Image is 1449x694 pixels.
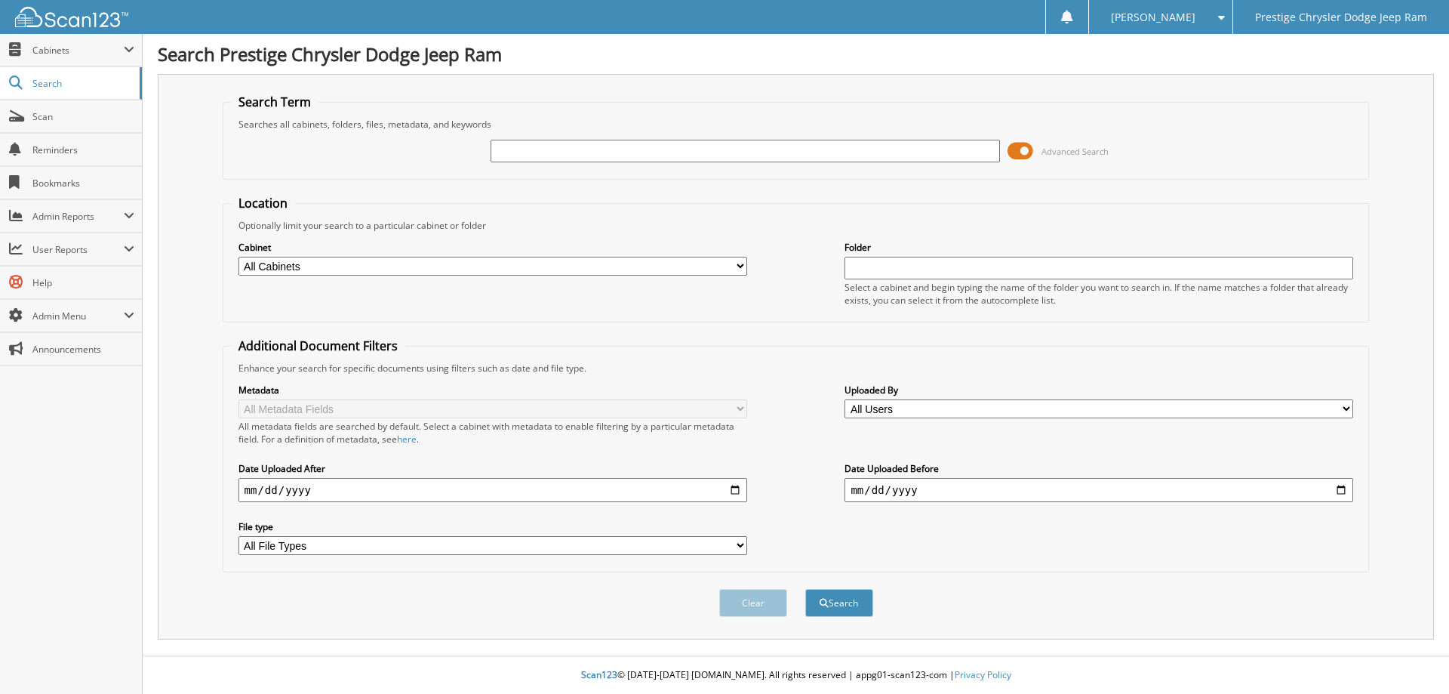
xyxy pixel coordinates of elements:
[32,343,134,356] span: Announcements
[1111,13,1195,22] span: [PERSON_NAME]
[238,420,747,446] div: All metadata fields are searched by default. Select a cabinet with metadata to enable filtering b...
[32,310,124,322] span: Admin Menu
[32,143,134,156] span: Reminders
[238,462,747,475] label: Date Uploaded After
[32,243,124,256] span: User Reports
[231,219,1361,232] div: Optionally limit your search to a particular cabinet or folder
[1255,13,1427,22] span: Prestige Chrysler Dodge Jeep Ram
[955,668,1011,681] a: Privacy Policy
[158,42,1434,66] h1: Search Prestige Chrysler Dodge Jeep Ram
[844,384,1353,396] label: Uploaded By
[231,338,405,354] legend: Additional Document Filters
[238,241,747,254] label: Cabinet
[15,7,128,27] img: scan123-logo-white.svg
[238,520,747,533] label: File type
[32,110,134,123] span: Scan
[32,177,134,190] span: Bookmarks
[397,433,417,446] a: here
[32,276,134,289] span: Help
[1041,146,1109,157] span: Advanced Search
[32,210,124,223] span: Admin Reports
[231,195,295,211] legend: Location
[581,668,617,681] span: Scan123
[805,589,873,617] button: Search
[844,241,1353,254] label: Folder
[238,478,747,502] input: start
[32,44,124,57] span: Cabinets
[231,118,1361,131] div: Searches all cabinets, folders, files, metadata, and keywords
[32,77,132,90] span: Search
[231,94,318,110] legend: Search Term
[844,281,1353,307] div: Select a cabinet and begin typing the name of the folder you want to search in. If the name match...
[143,657,1449,694] div: © [DATE]-[DATE] [DOMAIN_NAME]. All rights reserved | appg01-scan123-com |
[844,462,1353,475] label: Date Uploaded Before
[844,478,1353,502] input: end
[231,362,1361,375] div: Enhance your search for specific documents using filters such as date and file type.
[238,384,747,396] label: Metadata
[719,589,787,617] button: Clear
